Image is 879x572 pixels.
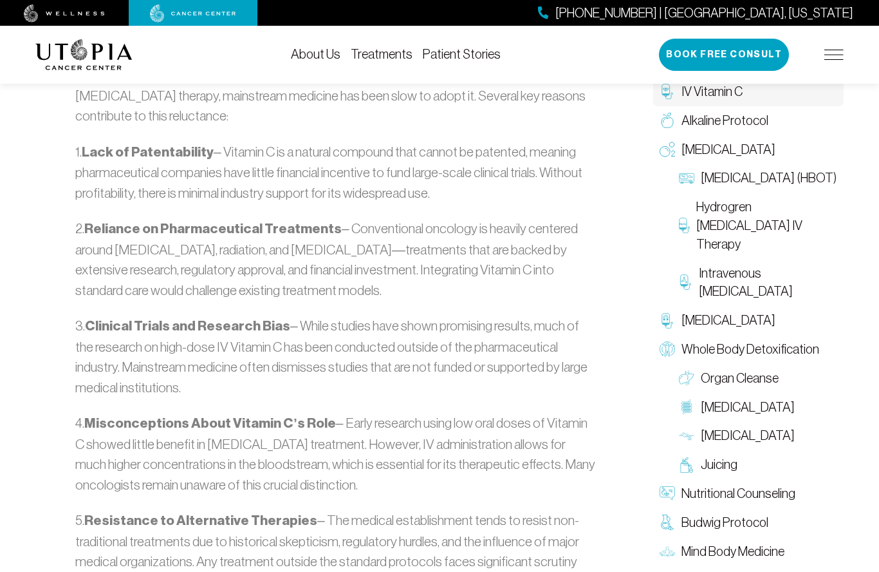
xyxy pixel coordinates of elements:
[660,84,675,99] img: IV Vitamin C
[84,220,342,237] strong: Reliance on Pharmaceutical Treatments
[291,47,340,61] a: About Us
[423,47,501,61] a: Patient Stories
[84,512,317,529] strong: Resistance to Alternative Therapies
[351,47,412,61] a: Treatments
[659,39,789,71] button: Book Free Consult
[150,5,236,23] img: cancer center
[75,316,598,397] p: 3. – While studies have shown promising results, much of the research on high-dose IV Vitamin C h...
[85,318,290,334] strong: Clinical Trials and Research Bias
[75,413,598,495] p: 4. – Early research using low oral doses of Vitamin C showed little benefit in [MEDICAL_DATA] tre...
[82,144,214,160] strong: Lack of Patentability
[35,39,133,70] img: logo
[84,415,336,432] strong: Misconceptions About Vitamin C’s Role
[75,65,598,126] p: Despite growing evidence supporting high-dose intravenous (IV) Vitamin C as a potential [MEDICAL_...
[75,142,598,204] p: 1. – Vitamin C is a natural compound that cannot be patented, meaning pharmaceutical companies ha...
[538,4,853,23] a: [PHONE_NUMBER] | [GEOGRAPHIC_DATA], [US_STATE]
[75,218,598,300] p: 2. – Conventional oncology is heavily centered around [MEDICAL_DATA], radiation, and [MEDICAL_DAT...
[555,4,853,23] span: [PHONE_NUMBER] | [GEOGRAPHIC_DATA], [US_STATE]
[24,5,105,23] img: wellness
[824,50,844,60] img: icon-hamburger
